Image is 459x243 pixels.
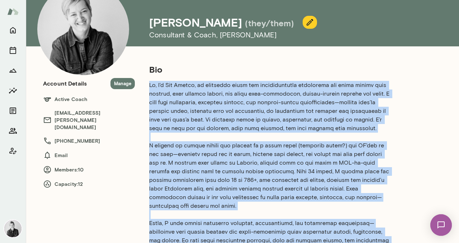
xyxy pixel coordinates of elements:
[4,220,22,237] img: Tré Wright
[6,144,20,158] button: Client app
[110,78,135,89] button: Manage
[6,23,20,37] button: Home
[149,15,242,29] h4: [PERSON_NAME]
[6,124,20,138] button: Members
[43,165,135,174] h6: Members: 10
[149,29,450,41] h6: Consultant & Coach , [PERSON_NAME]
[43,79,87,88] h6: Account Details
[7,5,19,18] img: Mento
[245,17,294,29] h5: (they/them)
[149,64,390,75] h5: Bio
[43,137,135,145] h6: [PHONE_NUMBER]
[43,151,135,160] h6: Email
[6,83,20,98] button: Insights
[43,95,135,104] h6: Active Coach
[6,104,20,118] button: Documents
[6,63,20,78] button: Growth Plan
[43,180,135,188] h6: Capacity: 12
[6,43,20,58] button: Sessions
[43,109,135,131] h6: [EMAIL_ADDRESS][PERSON_NAME][DOMAIN_NAME]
